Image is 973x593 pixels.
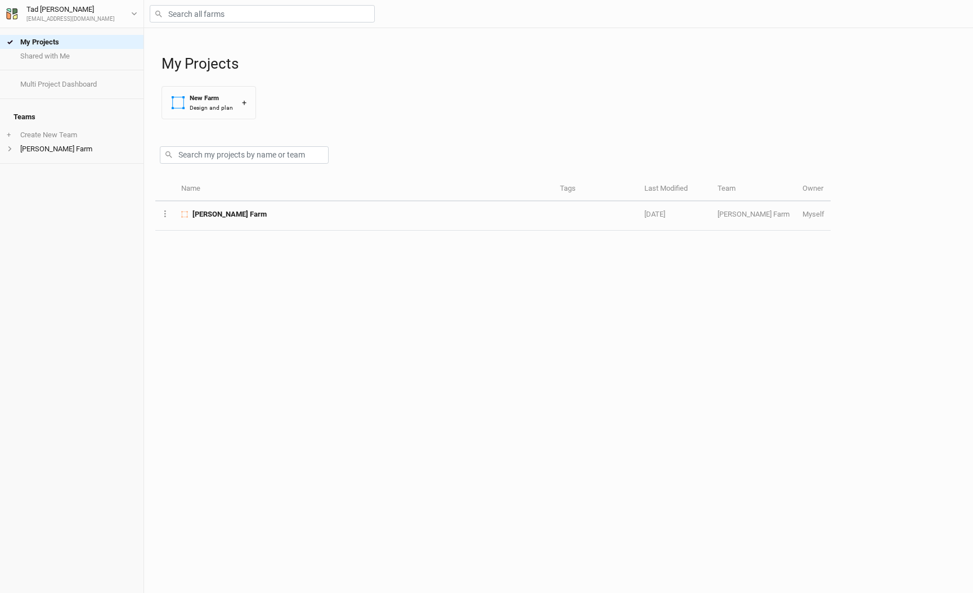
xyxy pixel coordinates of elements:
span: tad@larklea.com [802,210,824,218]
td: [PERSON_NAME] Farm [711,201,796,231]
input: Search all farms [150,5,375,23]
div: Design and plan [190,104,233,112]
th: Last Modified [638,177,711,201]
div: + [242,97,246,109]
button: New FarmDesign and plan+ [162,86,256,119]
div: [EMAIL_ADDRESS][DOMAIN_NAME] [26,15,115,24]
span: Aug 11, 2025 1:44 PM [644,210,665,218]
span: + [7,131,11,140]
input: Search my projects by name or team [160,146,329,164]
th: Name [175,177,554,201]
th: Owner [796,177,831,201]
h4: Teams [7,106,137,128]
button: Tad [PERSON_NAME][EMAIL_ADDRESS][DOMAIN_NAME] [6,3,138,24]
div: New Farm [190,93,233,103]
h1: My Projects [162,55,962,73]
span: Cadwell Farm [192,209,267,219]
div: Tad [PERSON_NAME] [26,4,115,15]
th: Tags [554,177,638,201]
th: Team [711,177,796,201]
